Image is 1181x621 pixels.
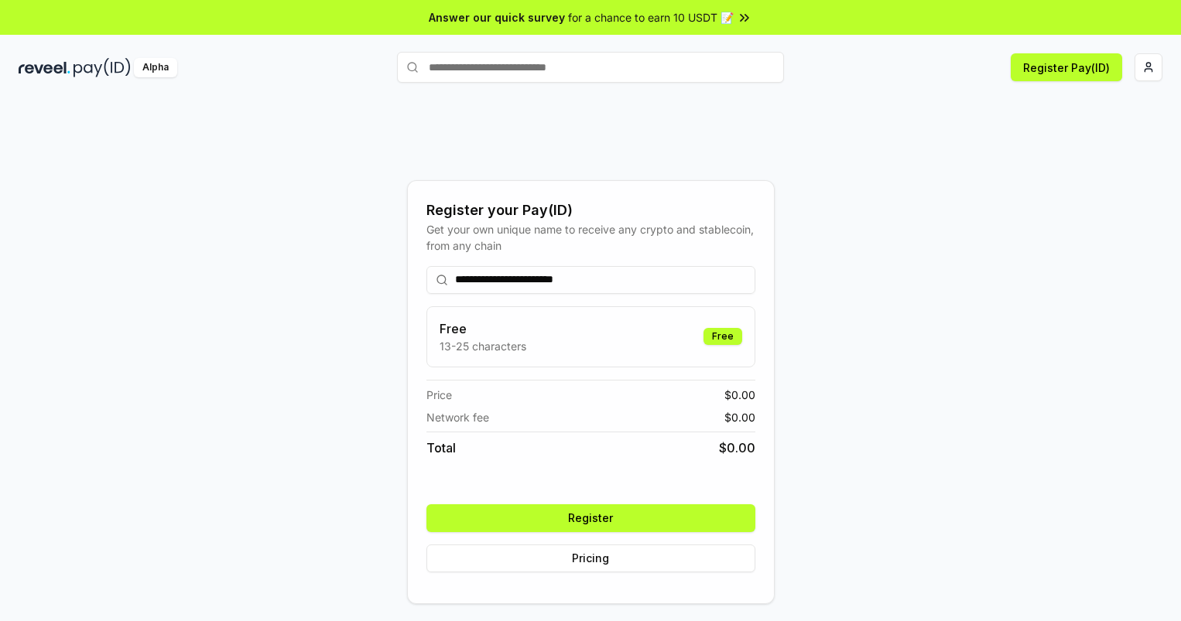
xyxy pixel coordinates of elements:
[426,544,755,572] button: Pricing
[426,504,755,532] button: Register
[426,387,452,403] span: Price
[703,328,742,345] div: Free
[719,438,755,457] span: $ 0.00
[440,319,526,338] h3: Free
[1011,53,1122,81] button: Register Pay(ID)
[426,200,755,221] div: Register your Pay(ID)
[724,409,755,425] span: $ 0.00
[426,409,489,425] span: Network fee
[724,387,755,403] span: $ 0.00
[440,338,526,354] p: 13-25 characters
[19,58,70,77] img: reveel_dark
[74,58,131,77] img: pay_id
[134,58,177,77] div: Alpha
[426,438,456,457] span: Total
[429,9,565,26] span: Answer our quick survey
[568,9,734,26] span: for a chance to earn 10 USDT 📝
[426,221,755,254] div: Get your own unique name to receive any crypto and stablecoin, from any chain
